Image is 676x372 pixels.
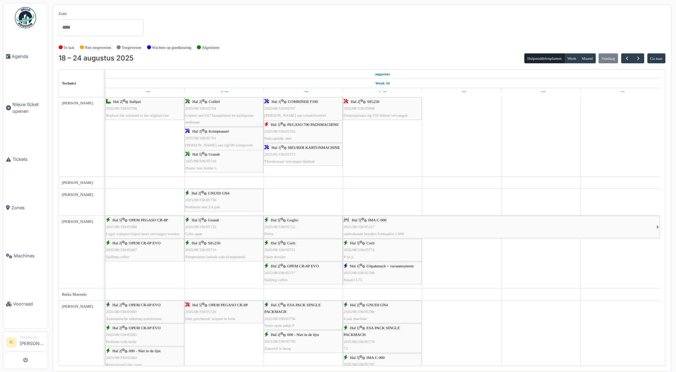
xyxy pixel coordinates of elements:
[106,240,183,260] div: |
[344,217,657,237] div: |
[344,255,354,259] span: P en p
[185,225,216,229] span: 2025/08/336/05733
[271,264,280,268] span: Hal 2
[192,191,200,195] span: Hal 2
[264,263,342,283] div: |
[185,143,253,154] span: [PERSON_NAME] aan sig500 krimpoven novapac
[366,241,374,245] span: Corti
[185,190,263,210] div: |
[344,106,375,110] span: 2025/08/336/05698
[192,218,200,222] span: Hal 5
[264,302,342,329] div: |
[112,326,121,330] span: Hal 2
[106,348,183,368] div: |
[264,136,292,140] span: Pad/capsule: mes
[264,152,296,156] span: 2025/05/336/03373
[344,339,375,344] span: 2025/08/336/05778
[344,113,408,117] span: Drukregelaars sig 250 lekken vervangen
[185,128,263,155] div: |
[106,316,163,321] span: Automatische zekering transformw.
[6,337,17,348] li: IK
[564,53,579,63] button: Week
[62,81,76,85] span: Technici
[106,362,142,367] span: Restzuurstof niet goed
[3,232,48,280] a: Machines
[62,101,93,105] span: [PERSON_NAME]
[129,303,161,307] span: OPEM CR-6P EVO
[112,241,121,245] span: Hal 2
[271,122,280,127] span: Hal 1
[524,53,565,63] button: Hulpmiddelenplanner
[647,53,666,63] button: Ga naar
[106,225,137,229] span: 2025/08/336/05688
[264,217,342,237] div: |
[208,218,219,222] span: Grandi
[264,98,342,126] div: |
[185,151,263,172] div: |
[614,88,627,97] a: 24 augustus 2025
[344,346,348,350] span: 73
[373,79,391,88] a: Week 34
[106,217,183,237] div: |
[185,316,235,321] span: folie gescheurd/ strepen in folie
[106,302,183,322] div: |
[185,309,216,314] span: 2025/08/336/05726
[185,166,217,170] span: Plastic box holder’s
[3,135,48,184] a: Tickets
[192,303,201,307] span: Hal 5
[112,349,121,353] span: Hal 2
[185,98,263,126] div: |
[3,184,48,232] a: Zones
[62,180,93,185] span: [PERSON_NAME]
[185,159,216,163] span: 2025/08/336/05710
[202,45,219,51] label: Afgesloten
[106,232,179,236] span: Lager transport kapot moet vervangen worden
[271,241,280,245] span: Hal 5
[376,88,389,97] a: 21 augustus 2025
[106,332,137,337] span: 2025/08/336/05685
[456,88,468,97] a: 22 augustus 2025
[185,136,216,140] span: 2025/08/336/05701
[106,98,183,119] div: |
[106,113,169,117] span: Replace the solenoid to the original one
[106,355,137,360] span: 2025/08/336/05683
[350,326,359,330] span: Hal 1
[11,204,45,211] span: Zones
[62,22,70,33] input: Alles
[264,339,296,343] span: 2025/08/336/05750
[373,70,392,79] a: 18 augustus 2025
[264,248,296,252] span: 2025/08/336/05751
[272,99,280,104] span: Hal 1
[62,292,87,296] span: Buiku Matondo
[12,53,45,60] span: Agenda
[287,218,298,222] span: Goglio
[350,264,359,268] span: Hal 1
[59,11,67,17] label: Zone
[344,263,421,283] div: |
[264,331,342,352] div: |
[185,106,216,110] span: 2025/08/336/05704
[264,232,273,236] span: Drive
[287,241,295,245] span: Corti
[264,316,296,321] span: 2025/08/336/05756
[366,303,388,307] span: GNUDI GN4
[138,88,152,97] a: 18 augustus 2025
[3,80,48,135] a: Nieuw ticket openen
[264,225,296,229] span: 2025/08/336/05752
[288,99,318,104] span: COMBINER F100
[344,240,421,260] div: |
[62,219,93,223] span: [PERSON_NAME]
[287,264,319,268] span: OPEM CR-6P EVO
[351,99,360,104] span: Hal 2
[344,278,362,282] span: Straat3 L75
[15,7,36,28] img: Badge_color-CXgf-gQk.svg
[208,191,229,195] span: GNUDI GN4
[264,255,286,259] span: Open doosjes
[14,252,45,259] span: Machines
[264,346,291,350] span: Zuurstof te hoog
[264,271,296,275] span: 2025/08/336/05757
[344,316,367,321] span: 4 pak machine
[113,99,122,104] span: Hal 2
[12,156,45,163] span: Tickets
[633,53,644,64] button: Volgende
